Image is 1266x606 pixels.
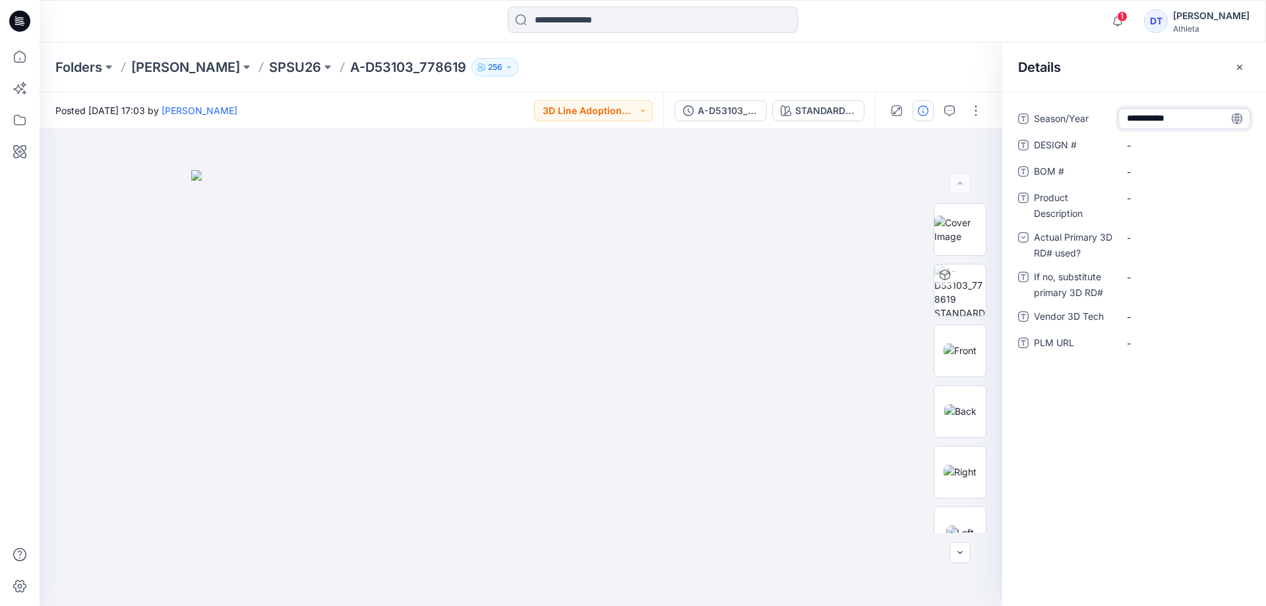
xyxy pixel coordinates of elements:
[944,465,977,479] img: Right
[1127,310,1242,324] span: -
[698,104,758,118] div: A-D53103_778619
[913,100,934,121] button: Details
[1034,111,1113,129] span: Season/Year
[1127,191,1242,205] span: -
[946,526,974,539] img: Left
[1144,9,1168,33] div: DT
[162,105,237,116] a: [PERSON_NAME]
[795,104,856,118] div: STANDARD GREY
[1127,138,1242,152] span: -
[1127,165,1242,179] span: -
[772,100,864,121] button: STANDARD GREY
[675,100,767,121] button: A-D53103_778619
[1034,309,1113,327] span: Vendor 3D Tech
[1034,335,1113,353] span: PLM URL
[934,216,986,243] img: Cover Image
[1034,229,1113,261] span: Actual Primary 3D RD# used?
[488,60,502,75] p: 256
[1127,270,1242,284] span: -
[55,58,102,76] a: Folders
[1018,59,1061,75] h2: Details
[944,344,977,357] img: Front
[1117,11,1128,22] span: 1
[55,104,237,117] span: Posted [DATE] 17:03 by
[1127,231,1147,245] div: -
[471,58,519,76] button: 256
[934,264,986,316] img: A-D53103_778619 STANDARD GREY
[350,58,466,76] p: A-D53103_778619
[1173,8,1250,24] div: [PERSON_NAME]
[944,404,977,418] img: Back
[1034,190,1113,222] span: Product Description
[1034,164,1113,182] span: BOM #
[1034,269,1113,301] span: If no, substitute primary 3D RD#
[1034,137,1113,156] span: DESIGN #
[1173,24,1250,34] div: Athleta
[1127,336,1242,350] span: -
[131,58,240,76] a: [PERSON_NAME]
[269,58,321,76] a: SPSU26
